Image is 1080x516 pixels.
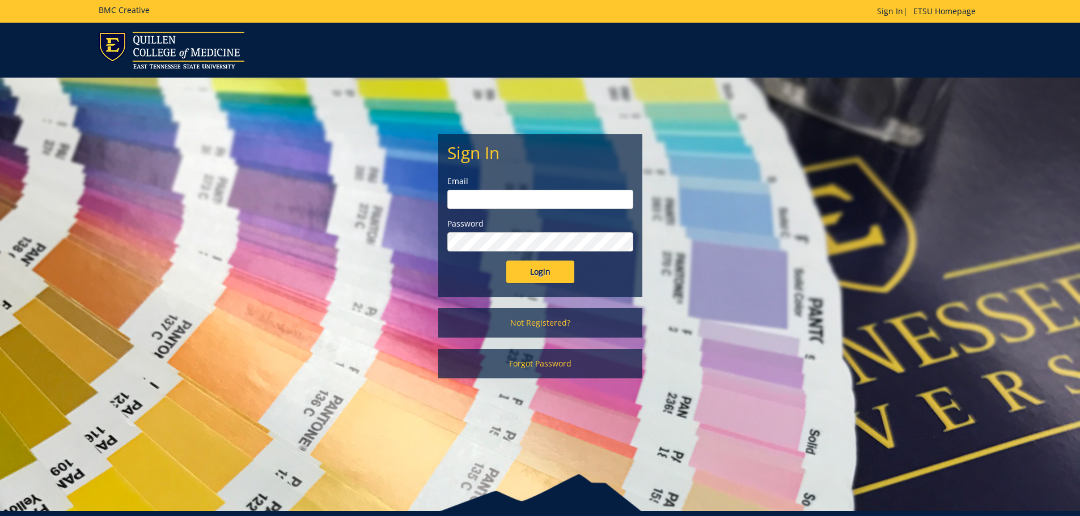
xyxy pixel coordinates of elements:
img: ETSU logo [99,32,244,69]
a: Forgot Password [438,349,642,378]
label: Password [447,218,633,229]
h2: Sign In [447,143,633,162]
a: Not Registered? [438,308,642,338]
input: Login [506,261,574,283]
h5: BMC Creative [99,6,150,14]
a: Sign In [877,6,903,16]
label: Email [447,176,633,187]
p: | [877,6,981,17]
a: ETSU Homepage [908,6,981,16]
